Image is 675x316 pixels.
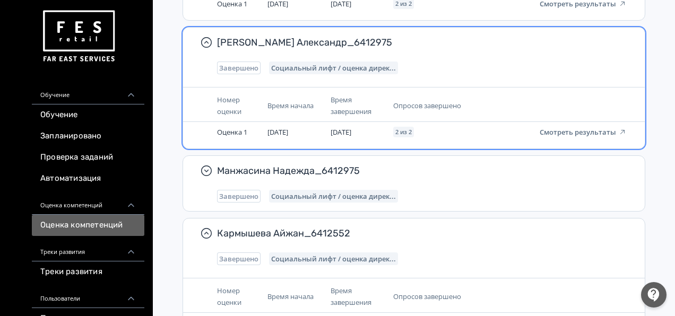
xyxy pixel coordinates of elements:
[217,164,619,177] span: Манжасина Надежда_6412975
[219,254,258,263] span: Завершено
[217,286,241,307] span: Номер оценки
[331,127,351,137] span: [DATE]
[395,1,412,7] span: 2 из 2
[331,95,371,116] span: Время завершения
[267,292,314,301] span: Время начала
[32,189,144,215] div: Оценка компетенций
[32,215,144,236] a: Оценка компетенций
[540,128,627,136] button: Смотреть результаты
[271,192,396,200] span: Социальный лифт / оценка директора магазина
[32,283,144,308] div: Пользователи
[217,36,619,49] span: [PERSON_NAME] Александр_6412975
[267,127,288,137] span: [DATE]
[32,168,144,189] a: Автоматизация
[32,147,144,168] a: Проверка заданий
[219,192,258,200] span: Завершено
[217,127,247,137] span: Оценка 1
[540,127,627,137] a: Смотреть результаты
[217,227,619,240] span: Кармышева Айжан_6412552
[271,64,396,72] span: Социальный лифт / оценка директора магазина
[32,236,144,261] div: Треки развития
[219,64,258,72] span: Завершено
[217,95,241,116] span: Номер оценки
[393,292,461,301] span: Опросов завершено
[32,79,144,104] div: Обучение
[40,6,117,66] img: https://files.teachbase.ru/system/account/57463/logo/medium-936fc5084dd2c598f50a98b9cbe0469a.png
[32,261,144,283] a: Треки развития
[32,104,144,126] a: Обучение
[393,101,461,110] span: Опросов завершено
[271,254,396,263] span: Социальный лифт / оценка директора магазина
[32,126,144,147] a: Запланировано
[267,101,314,110] span: Время начала
[331,286,371,307] span: Время завершения
[395,129,412,135] span: 2 из 2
